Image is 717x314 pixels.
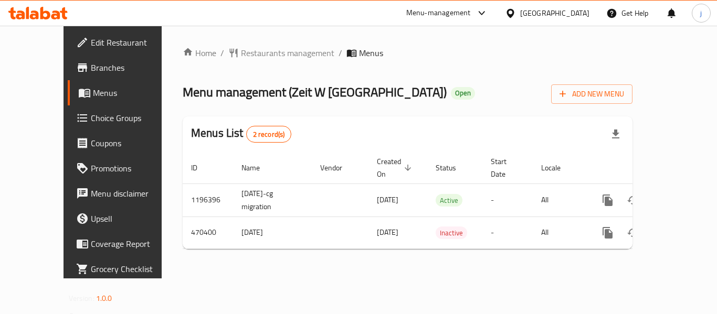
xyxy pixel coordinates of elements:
td: All [533,216,587,248]
div: [GEOGRAPHIC_DATA] [520,7,589,19]
td: - [482,216,533,248]
a: Menus [68,80,183,105]
div: Total records count [246,126,292,143]
span: Edit Restaurant [91,36,175,49]
button: more [595,220,620,245]
span: Choice Groups [91,112,175,124]
span: ID [191,161,211,174]
span: Status [436,161,470,174]
button: Change Status [620,188,646,213]
span: 1.0.0 [96,291,112,305]
div: Menu-management [406,7,471,19]
td: All [533,183,587,216]
span: Menus [93,86,175,99]
span: Vendor [320,161,356,174]
button: Add New Menu [551,84,632,104]
li: / [220,47,224,59]
a: Grocery Checklist [68,256,183,281]
span: Upsell [91,212,175,225]
span: Name [241,161,273,174]
nav: breadcrumb [183,47,632,59]
div: Export file [603,122,628,147]
a: Edit Restaurant [68,30,183,55]
td: [DATE]-cg migration [233,183,312,216]
span: Add New Menu [560,88,624,101]
table: enhanced table [183,152,704,249]
span: Active [436,194,462,207]
h2: Menus List [191,125,291,143]
span: Grocery Checklist [91,263,175,275]
a: Coverage Report [68,231,183,256]
span: Coverage Report [91,237,175,250]
span: Menus [359,47,383,59]
span: [DATE] [377,225,398,239]
th: Actions [587,152,704,184]
a: Coupons [68,131,183,156]
span: Inactive [436,227,467,239]
span: Menu disclaimer [91,187,175,200]
span: Created On [377,155,415,180]
span: Menu management ( Zeit W [GEOGRAPHIC_DATA] ) [183,80,447,104]
a: Upsell [68,206,183,231]
span: j [700,7,702,19]
a: Menu disclaimer [68,181,183,206]
span: Version: [69,291,94,305]
a: Promotions [68,156,183,181]
td: - [482,183,533,216]
span: Promotions [91,162,175,175]
a: Choice Groups [68,105,183,131]
div: Active [436,194,462,207]
button: Change Status [620,220,646,245]
span: 2 record(s) [247,129,291,139]
span: Locale [541,161,574,174]
span: [DATE] [377,193,398,207]
a: Branches [68,55,183,80]
td: 470400 [183,216,233,248]
span: Open [451,89,475,98]
li: / [339,47,342,59]
button: more [595,188,620,213]
span: Branches [91,61,175,74]
a: Restaurants management [228,47,334,59]
td: 1196396 [183,183,233,216]
span: Restaurants management [241,47,334,59]
span: Coupons [91,137,175,149]
span: Start Date [491,155,520,180]
div: Open [451,87,475,100]
a: Home [183,47,216,59]
td: [DATE] [233,216,312,248]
